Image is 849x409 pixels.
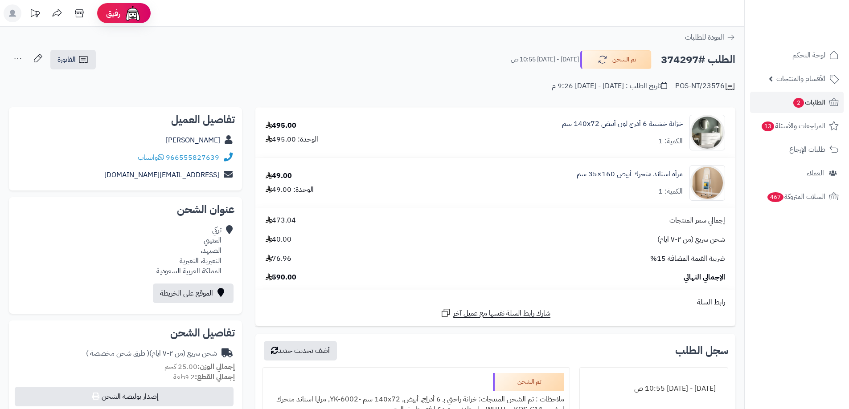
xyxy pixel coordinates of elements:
[106,8,120,19] span: رفيق
[658,186,683,197] div: الكمية: 1
[792,49,825,61] span: لوحة التحكم
[166,152,219,163] a: 966555827639
[266,272,296,283] span: 590.00
[690,165,725,201] img: 1753188266-1-90x90.jpg
[767,192,783,202] span: 467
[585,380,722,397] div: [DATE] - [DATE] 10:55 ص
[104,170,219,180] a: [EMAIL_ADDRESS][DOMAIN_NAME]
[266,235,291,245] span: 40.00
[793,98,804,108] span: 2
[24,4,46,24] a: تحديثات المنصة
[453,308,550,319] span: شارك رابط السلة نفسها مع عميل آخر
[266,134,318,145] div: الوحدة: 495.00
[562,119,683,129] a: خزانة خشبية 6 أدرج لون أبيض 140x72 سم
[511,55,579,64] small: [DATE] - [DATE] 10:55 ص
[684,272,725,283] span: الإجمالي النهائي
[266,121,296,131] div: 495.00
[750,92,844,113] a: الطلبات2
[577,169,683,179] a: مرآة استاند متحرك أبيض 160×35 سم
[86,348,149,359] span: ( طرق شحن مخصصة )
[661,51,735,69] h2: الطلب #374297
[16,328,235,338] h2: تفاصيل الشحن
[195,372,235,382] strong: إجمالي القطع:
[259,297,732,308] div: رابط السلة
[164,361,235,372] small: 25.00 كجم
[197,361,235,372] strong: إجمالي الوزن:
[16,204,235,215] h2: عنوان الشحن
[156,225,221,276] div: تركي العتيبي الصيهد، النعيرية، النعيرية المملكة العربية السعودية
[657,235,725,245] span: شحن سريع (من ٢-٧ ايام)
[750,162,844,184] a: العملاء
[493,373,564,391] div: تم الشحن
[807,167,824,179] span: العملاء
[650,254,725,264] span: ضريبة القيمة المضافة 15%
[440,308,550,319] a: شارك رابط السلة نفسها مع عميل آخر
[675,345,728,356] h3: سجل الطلب
[166,135,220,146] a: [PERSON_NAME]
[57,54,76,65] span: الفاتورة
[50,50,96,69] a: الفاتورة
[124,4,142,22] img: ai-face.png
[658,136,683,146] div: الكمية: 1
[266,171,292,181] div: 49.00
[750,45,844,66] a: لوحة التحكم
[750,139,844,160] a: طلبات الإرجاع
[788,23,841,41] img: logo-2.png
[776,73,825,85] span: الأقسام والمنتجات
[15,387,234,406] button: إصدار بوليصة الشحن
[173,372,235,382] small: 2 قطعة
[86,348,217,359] div: شحن سريع (من ٢-٧ ايام)
[767,190,825,203] span: السلات المتروكة
[750,186,844,207] a: السلات المتروكة467
[789,143,825,156] span: طلبات الإرجاع
[266,215,296,226] span: 473.04
[792,96,825,109] span: الطلبات
[750,115,844,137] a: المراجعات والأسئلة13
[690,115,725,150] img: 1746709299-1702541934053-68567865785768-1000x1000-90x90.jpg
[762,121,774,131] span: 13
[552,81,667,91] div: تاريخ الطلب : [DATE] - [DATE] 9:26 م
[266,254,291,264] span: 76.96
[266,185,314,195] div: الوحدة: 49.00
[138,152,164,163] a: واتساب
[153,283,234,303] a: الموقع على الخريطة
[685,32,735,43] a: العودة للطلبات
[761,120,825,132] span: المراجعات والأسئلة
[264,341,337,360] button: أضف تحديث جديد
[685,32,724,43] span: العودة للطلبات
[580,50,652,69] button: تم الشحن
[675,81,735,92] div: POS-NT/23576
[16,114,235,125] h2: تفاصيل العميل
[669,215,725,226] span: إجمالي سعر المنتجات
